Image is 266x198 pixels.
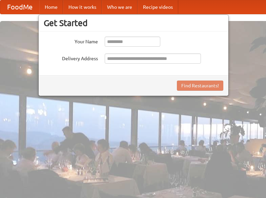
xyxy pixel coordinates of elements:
[177,81,223,91] button: Find Restaurants!
[63,0,102,14] a: How it works
[39,0,63,14] a: Home
[102,0,138,14] a: Who we are
[0,0,39,14] a: FoodMe
[138,0,178,14] a: Recipe videos
[44,53,98,62] label: Delivery Address
[44,37,98,45] label: Your Name
[44,18,223,28] h3: Get Started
